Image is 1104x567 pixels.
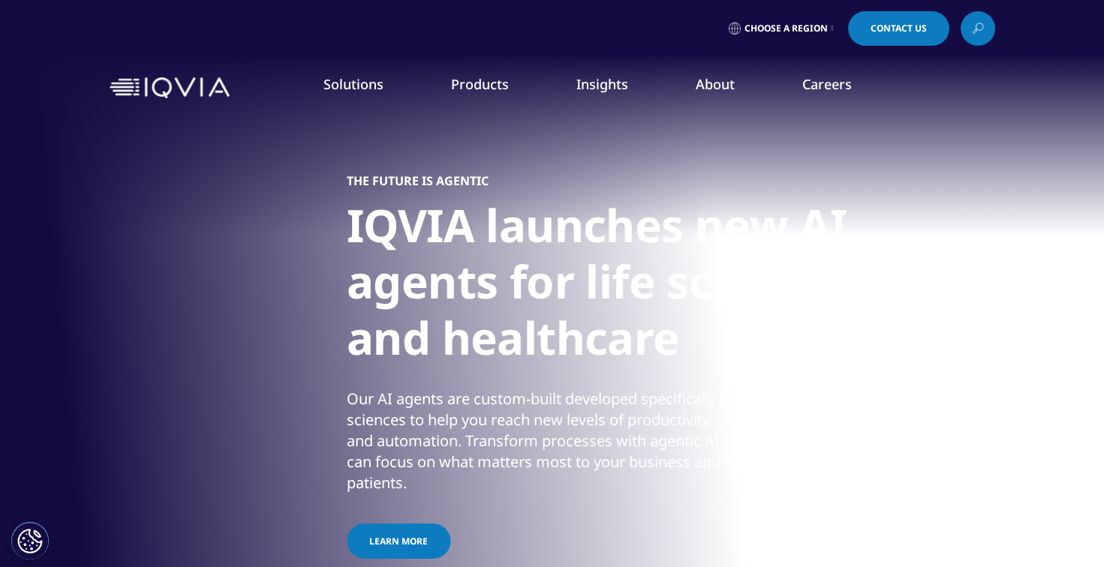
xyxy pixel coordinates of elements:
[236,52,995,123] nav: Primary
[347,523,450,559] a: Learn more
[11,522,49,559] button: Paramètres des cookies
[323,75,384,93] a: Solutions
[451,75,509,93] a: Products
[576,75,628,93] a: Insights
[696,75,735,93] a: About
[802,75,852,93] a: Careers
[871,24,927,33] span: Contact Us
[369,535,428,547] span: Learn more
[848,11,949,46] a: Contact Us
[347,173,489,188] h5: THE FUTURE IS AGENTIC
[745,22,828,34] span: Choose a Region
[347,388,786,493] div: Our AI agents are custom-built developed specifically for life sciences to help you reach new lev...
[347,197,910,375] h1: IQVIA launches new AI agents for life sciences and healthcare
[110,77,230,99] img: IQVIA Healthcare Information Technology and Pharma Clinical Research Company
